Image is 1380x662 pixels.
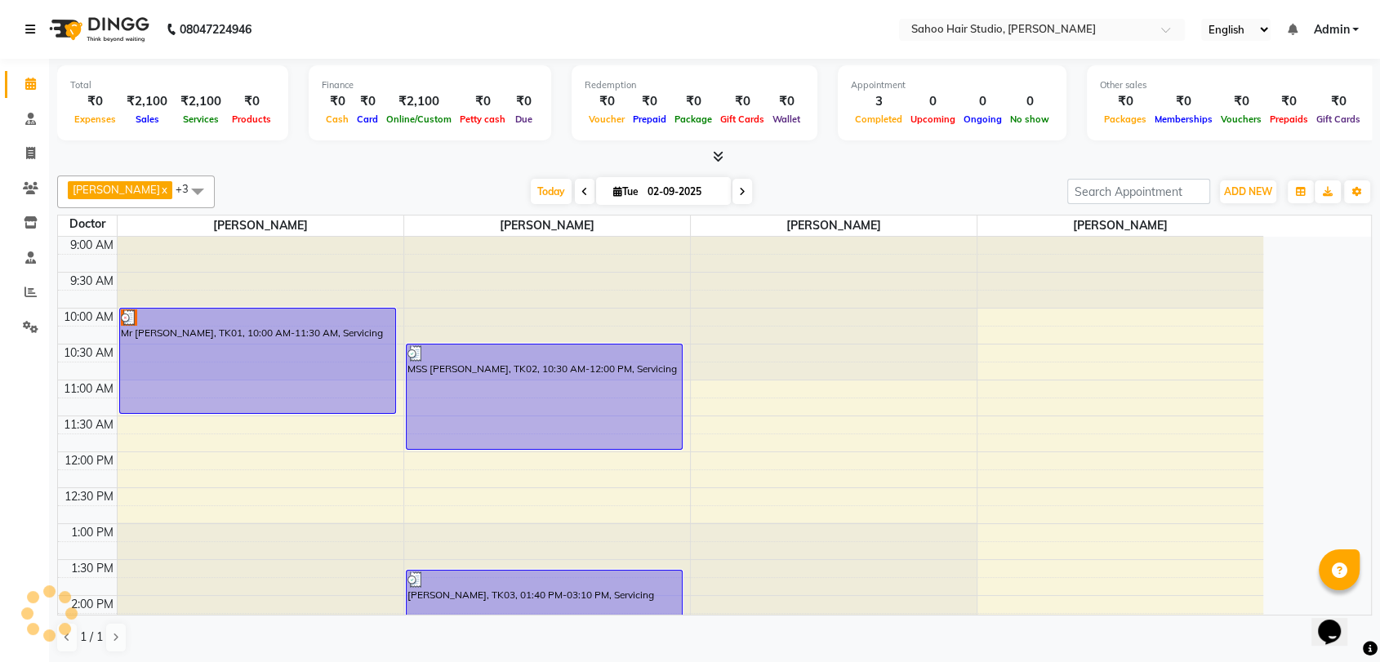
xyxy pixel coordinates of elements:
[906,113,959,125] span: Upcoming
[629,92,670,111] div: ₹0
[643,180,724,204] input: 2025-09-02
[120,92,174,111] div: ₹2,100
[768,113,804,125] span: Wallet
[322,92,353,111] div: ₹0
[1151,113,1217,125] span: Memberships
[180,7,252,52] b: 08047224946
[456,113,510,125] span: Petty cash
[118,215,403,236] span: [PERSON_NAME]
[1100,92,1151,111] div: ₹0
[609,185,643,198] span: Tue
[585,113,629,125] span: Voucher
[1100,78,1364,92] div: Other sales
[716,113,768,125] span: Gift Cards
[510,92,538,111] div: ₹0
[179,113,223,125] span: Services
[67,237,117,254] div: 9:00 AM
[1313,21,1349,38] span: Admin
[60,344,117,362] div: 10:30 AM
[511,113,536,125] span: Due
[174,92,228,111] div: ₹2,100
[851,92,906,111] div: 3
[407,344,682,449] div: MSS [PERSON_NAME], TK02, 10:30 AM-12:00 PM, Servicing
[1151,92,1217,111] div: ₹0
[1217,113,1266,125] span: Vouchers
[176,182,201,195] span: +3
[456,92,510,111] div: ₹0
[1266,92,1312,111] div: ₹0
[228,92,275,111] div: ₹0
[670,92,716,111] div: ₹0
[585,78,804,92] div: Redemption
[68,560,117,577] div: 1:30 PM
[691,215,977,236] span: [PERSON_NAME]
[1266,113,1312,125] span: Prepaids
[353,92,382,111] div: ₹0
[70,92,120,111] div: ₹0
[959,113,1006,125] span: Ongoing
[670,113,716,125] span: Package
[382,113,456,125] span: Online/Custom
[160,183,167,196] a: x
[531,179,572,204] span: Today
[322,78,538,92] div: Finance
[68,596,117,613] div: 2:00 PM
[61,452,117,469] div: 12:00 PM
[58,215,117,233] div: Doctor
[1217,92,1266,111] div: ₹0
[80,629,103,646] span: 1 / 1
[68,524,117,541] div: 1:00 PM
[322,113,353,125] span: Cash
[1312,113,1364,125] span: Gift Cards
[851,78,1053,92] div: Appointment
[1067,179,1210,204] input: Search Appointment
[353,113,382,125] span: Card
[131,113,163,125] span: Sales
[906,92,959,111] div: 0
[1100,113,1151,125] span: Packages
[629,113,670,125] span: Prepaid
[1311,597,1364,646] iframe: chat widget
[60,309,117,326] div: 10:00 AM
[716,92,768,111] div: ₹0
[768,92,804,111] div: ₹0
[585,92,629,111] div: ₹0
[120,309,395,413] div: Mr [PERSON_NAME], TK01, 10:00 AM-11:30 AM, Servicing
[977,215,1264,236] span: [PERSON_NAME]
[70,113,120,125] span: Expenses
[60,380,117,398] div: 11:00 AM
[1312,92,1364,111] div: ₹0
[382,92,456,111] div: ₹2,100
[73,183,160,196] span: [PERSON_NAME]
[404,215,690,236] span: [PERSON_NAME]
[228,113,275,125] span: Products
[70,78,275,92] div: Total
[851,113,906,125] span: Completed
[959,92,1006,111] div: 0
[60,416,117,433] div: 11:30 AM
[42,7,154,52] img: logo
[67,273,117,290] div: 9:30 AM
[1006,113,1053,125] span: No show
[1220,180,1276,203] button: ADD NEW
[1006,92,1053,111] div: 0
[1224,185,1272,198] span: ADD NEW
[61,488,117,505] div: 12:30 PM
